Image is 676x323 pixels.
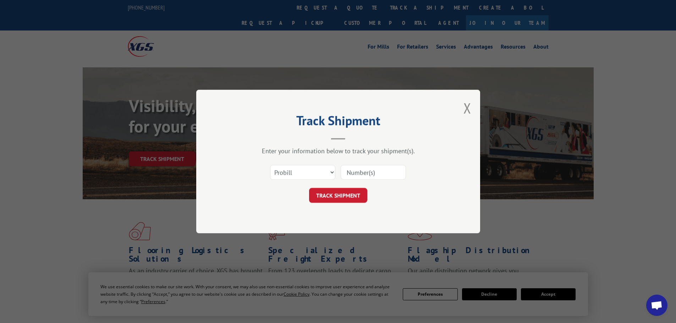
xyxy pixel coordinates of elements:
button: Close modal [463,99,471,117]
div: Enter your information below to track your shipment(s). [232,147,445,155]
input: Number(s) [341,165,406,180]
div: Open chat [646,295,667,316]
button: TRACK SHIPMENT [309,188,367,203]
h2: Track Shipment [232,116,445,129]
